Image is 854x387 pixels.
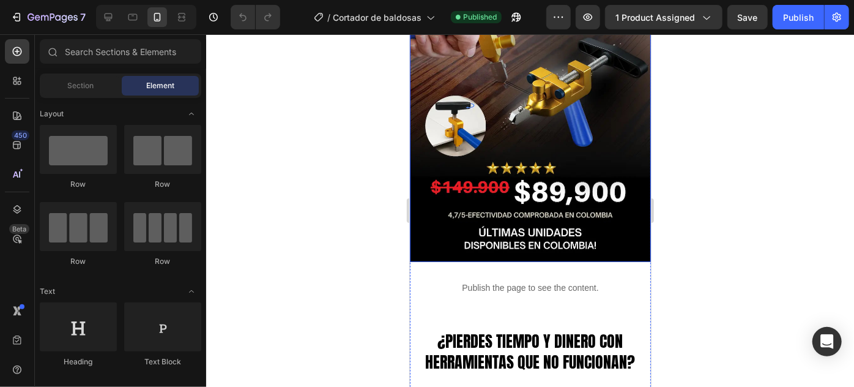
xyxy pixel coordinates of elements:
[410,34,651,387] iframe: Design area
[68,80,94,91] span: Section
[124,356,201,367] div: Text Block
[333,11,421,24] span: Cortador de baldosas
[182,104,201,124] span: Toggle open
[463,12,497,23] span: Published
[727,5,768,29] button: Save
[40,256,117,267] div: Row
[783,11,814,24] div: Publish
[40,286,55,297] span: Text
[9,224,29,234] div: Beta
[80,10,86,24] p: 7
[12,130,29,140] div: 450
[5,5,91,29] button: 7
[773,5,824,29] button: Publish
[124,256,201,267] div: Row
[231,5,280,29] div: Undo/Redo
[605,5,722,29] button: 1 product assigned
[40,356,117,367] div: Heading
[124,179,201,190] div: Row
[146,80,174,91] span: Element
[812,327,842,356] div: Open Intercom Messenger
[615,11,695,24] span: 1 product assigned
[327,11,330,24] span: /
[738,12,758,23] span: Save
[40,179,117,190] div: Row
[182,282,201,301] span: Toggle open
[40,108,64,119] span: Layout
[40,39,201,64] input: Search Sections & Elements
